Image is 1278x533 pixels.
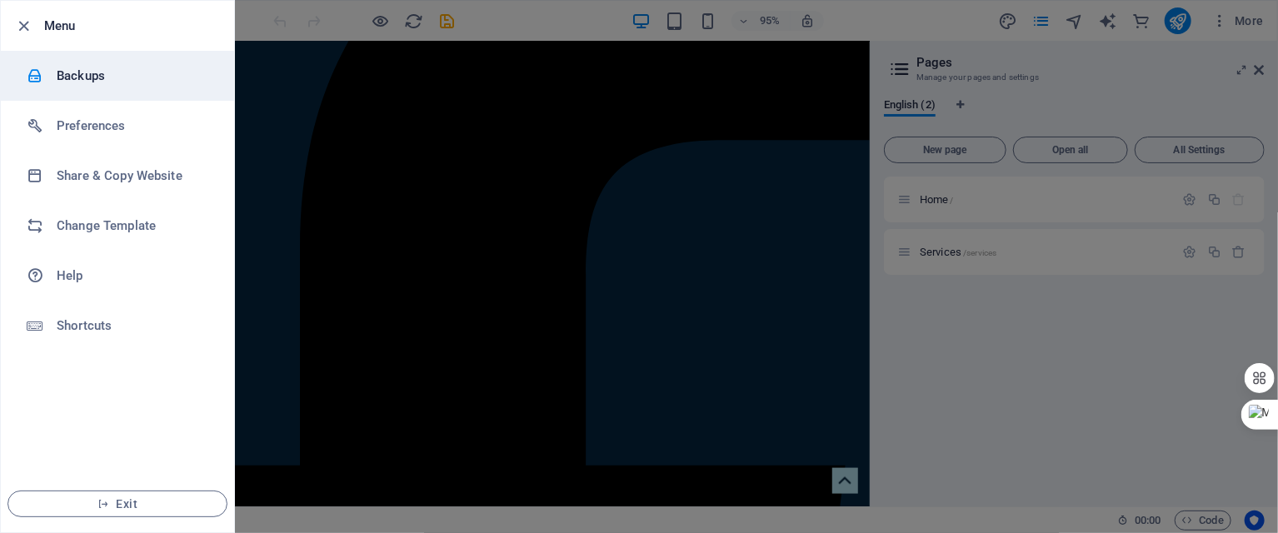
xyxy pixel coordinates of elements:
h6: Change Template [57,216,211,236]
h6: Share & Copy Website [57,166,211,186]
button: Exit [7,491,227,517]
h6: Help [57,266,211,286]
h6: Backups [57,66,211,86]
h6: Shortcuts [57,316,211,336]
a: Help [1,251,234,301]
h6: Preferences [57,116,211,136]
span: Exit [22,497,213,511]
h6: Menu [44,16,221,36]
